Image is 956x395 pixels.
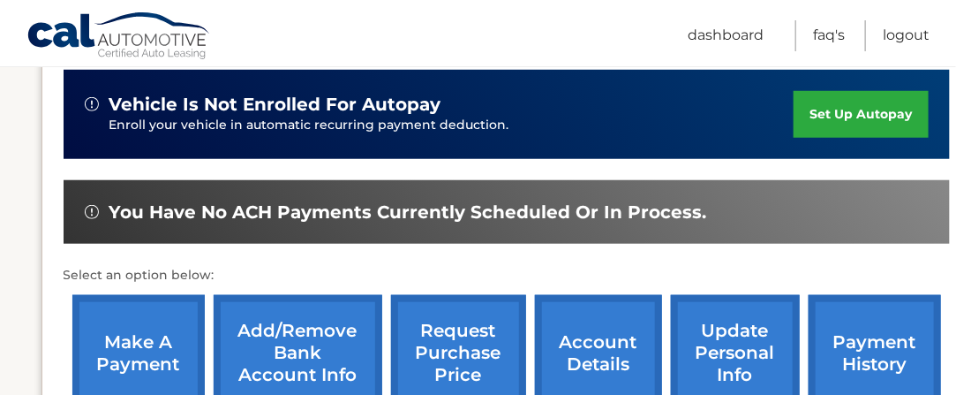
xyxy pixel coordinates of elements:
[109,201,707,224] span: You have no ACH payments currently scheduled or in process.
[883,20,930,51] a: Logout
[85,205,99,219] img: alert-white.svg
[64,265,950,286] p: Select an option below:
[109,116,794,135] p: Enroll your vehicle in automatic recurring payment deduction.
[688,20,764,51] a: Dashboard
[794,91,928,138] a: set up autopay
[109,94,441,116] span: vehicle is not enrolled for autopay
[26,11,212,63] a: Cal Automotive
[813,20,845,51] a: FAQ's
[85,97,99,111] img: alert-white.svg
